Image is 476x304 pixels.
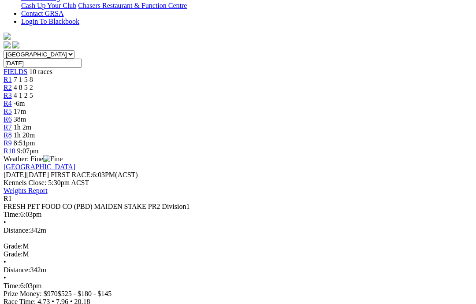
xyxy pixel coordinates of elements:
a: Chasers Restaurant & Function Centre [78,2,187,9]
a: R3 [4,92,12,99]
a: R9 [4,139,12,147]
span: $525 - $180 - $145 [58,290,112,297]
span: 1h 2m [14,123,31,131]
a: FIELDS [4,68,27,75]
div: 342m [4,226,472,234]
span: Distance: [4,266,30,274]
a: R5 [4,108,12,115]
span: R1 [4,195,12,202]
img: facebook.svg [4,41,11,48]
span: 4 8 5 2 [14,84,33,91]
span: 1h 20m [14,131,35,139]
span: 17m [14,108,26,115]
a: Contact GRSA [21,10,63,17]
img: twitter.svg [12,41,19,48]
div: Kennels Close: 5:30pm ACST [4,179,472,187]
span: 9:07pm [17,147,39,155]
span: • [4,219,6,226]
span: FIRST RACE: [51,171,92,178]
div: 6:03pm [4,282,472,290]
a: R7 [4,123,12,131]
span: Grade: [4,242,23,250]
span: [DATE] [4,171,26,178]
span: Distance: [4,226,30,234]
a: Weights Report [4,187,48,194]
div: M [4,242,472,250]
span: Time: [4,282,20,289]
a: [GEOGRAPHIC_DATA] [4,163,75,171]
a: R10 [4,147,15,155]
div: Bar & Dining [21,2,472,10]
a: R6 [4,115,12,123]
img: Fine [43,155,63,163]
span: -6m [14,100,25,107]
div: M [4,250,472,258]
input: Select date [4,59,82,68]
div: 6:03pm [4,211,472,219]
span: 7 1 5 8 [14,76,33,83]
a: R8 [4,131,12,139]
span: • [4,258,6,266]
span: [DATE] [4,171,49,178]
span: 8:51pm [14,139,35,147]
img: logo-grsa-white.png [4,33,11,40]
a: Login To Blackbook [21,18,79,25]
a: R2 [4,84,12,91]
span: Weather: Fine [4,155,63,163]
div: 342m [4,266,472,274]
a: Cash Up Your Club [21,2,76,9]
span: 6:03PM(ACST) [51,171,138,178]
span: Grade: [4,250,23,258]
a: R4 [4,100,12,107]
span: • [4,274,6,282]
div: Prize Money: $970 [4,290,472,298]
span: 38m [14,115,26,123]
span: 10 races [29,68,52,75]
div: FRESH PET FOOD CO (PBD) MAIDEN STAKE PR2 Division1 [4,203,472,211]
a: R1 [4,76,12,83]
span: 4 1 2 5 [14,92,33,99]
span: Time: [4,211,20,218]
